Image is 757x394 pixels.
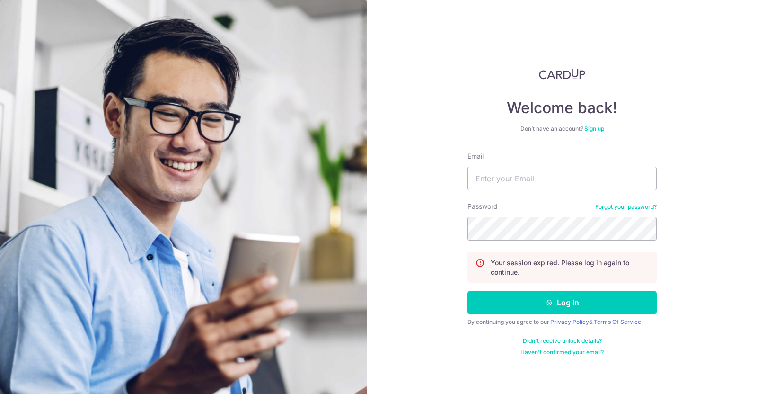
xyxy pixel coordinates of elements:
label: Password [467,202,498,211]
div: Don’t have an account? [467,125,657,133]
h4: Welcome back! [467,98,657,117]
button: Log in [467,291,657,314]
img: CardUp Logo [539,68,585,80]
a: Terms Of Service [594,318,641,325]
a: Sign up [584,125,604,132]
label: Email [467,152,484,161]
a: Didn't receive unlock details? [523,337,602,345]
a: Privacy Policy [550,318,589,325]
input: Enter your Email [467,167,657,190]
a: Forgot your password? [595,203,657,211]
div: By continuing you agree to our & [467,318,657,326]
p: Your session expired. Please log in again to continue. [491,258,649,277]
a: Haven't confirmed your email? [520,349,604,356]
